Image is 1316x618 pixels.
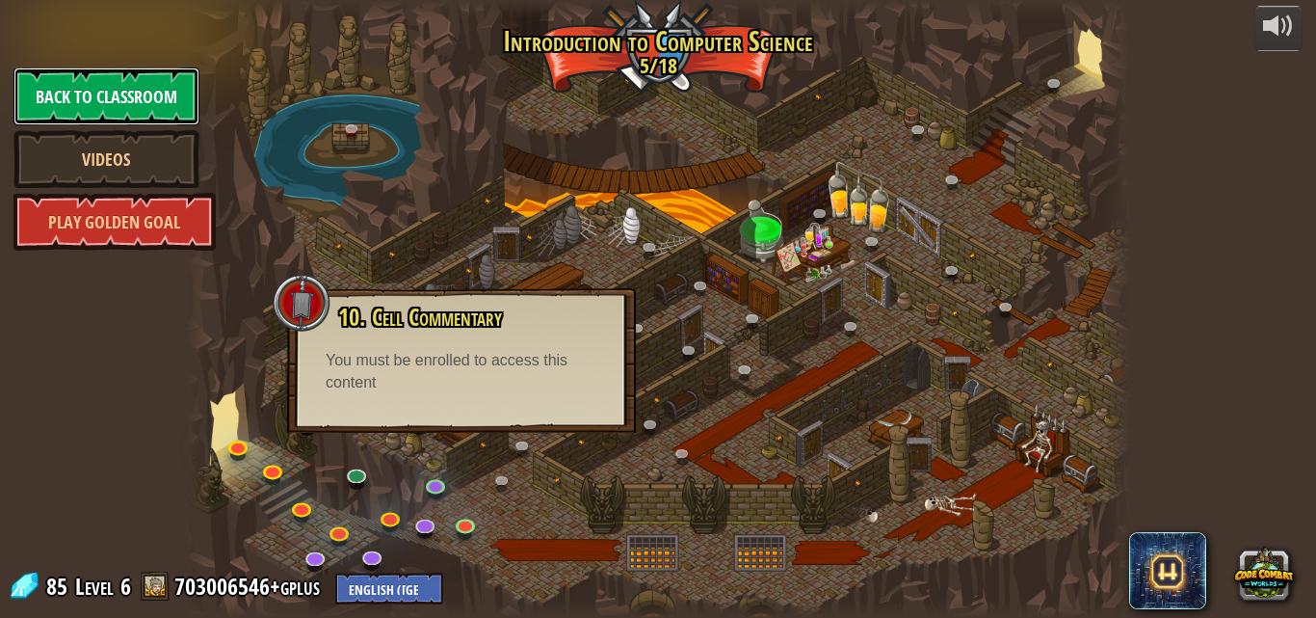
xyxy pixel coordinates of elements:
a: 703006546+gplus [174,571,326,602]
img: CodeCombat - Learn how to code by playing a game [13,6,260,64]
span: 6 [120,571,131,602]
button: Adjust volume [1254,6,1303,51]
a: Back to Classroom [13,67,199,125]
span: 10. Cell Commentary [338,301,502,334]
img: level-banner-unstarted-subscriber.png [412,483,438,527]
img: level-banner-unstarted-subscriber.png [424,449,446,488]
span: 85 [46,571,73,602]
img: level-banner-unstarted-subscriber.png [359,515,385,559]
img: level-banner-unstarted.png [454,490,476,528]
div: You must be enrolled to access this content [326,350,597,394]
a: Play Golden Goal [13,193,216,251]
span: Level [75,571,114,603]
a: Videos [13,130,199,188]
img: level-banner-unstarted-subscriber.png [303,516,329,560]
